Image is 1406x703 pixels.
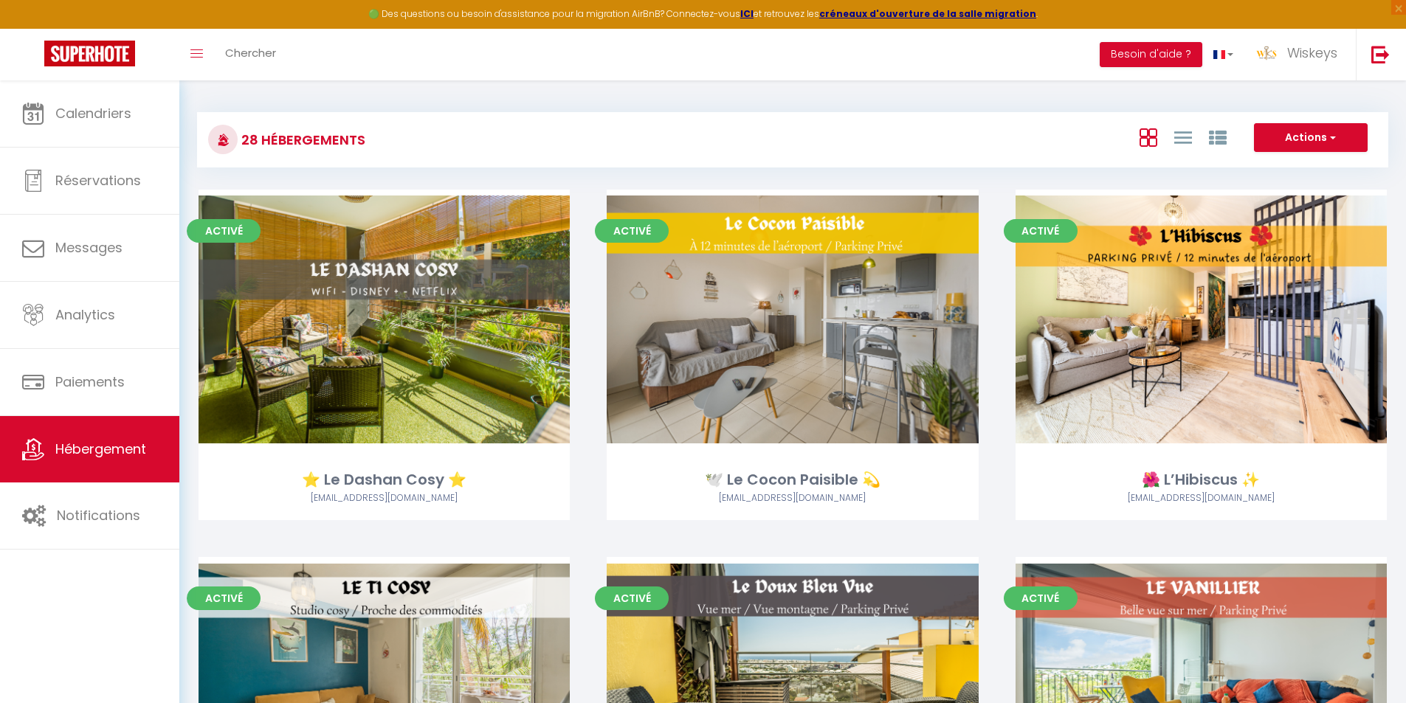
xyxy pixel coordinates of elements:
[1287,44,1337,62] span: Wiskeys
[1100,42,1202,67] button: Besoin d'aide ?
[1016,491,1387,505] div: Airbnb
[199,468,570,491] div: ⭐ Le Dashan Cosy ⭐
[1209,125,1227,149] a: Vue par Groupe
[55,373,125,391] span: Paiements
[44,41,135,66] img: Super Booking
[1244,29,1356,80] a: ... Wiskeys
[819,7,1036,20] a: créneaux d'ouverture de la salle migration
[55,305,115,324] span: Analytics
[214,29,287,80] a: Chercher
[55,171,141,190] span: Réservations
[238,123,365,156] h3: 28 Hébergements
[1004,586,1078,610] span: Activé
[55,440,146,458] span: Hébergement
[595,586,669,610] span: Activé
[199,491,570,505] div: Airbnb
[187,586,261,610] span: Activé
[740,7,754,20] a: ICI
[1255,42,1278,64] img: ...
[607,491,978,505] div: Airbnb
[1343,637,1395,692] iframe: Chat
[12,6,56,50] button: Ouvrir le widget de chat LiveChat
[595,219,669,243] span: Activé
[1004,219,1078,243] span: Activé
[55,104,131,122] span: Calendriers
[1140,125,1157,149] a: Vue en Box
[57,506,140,524] span: Notifications
[1016,468,1387,491] div: 🌺 L’Hibiscus ✨
[607,468,978,491] div: 🕊️ Le Cocon Paisible 💫
[187,219,261,243] span: Activé
[1371,45,1390,63] img: logout
[1254,123,1368,153] button: Actions
[225,45,276,60] span: Chercher
[1174,125,1192,149] a: Vue en Liste
[55,238,123,257] span: Messages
